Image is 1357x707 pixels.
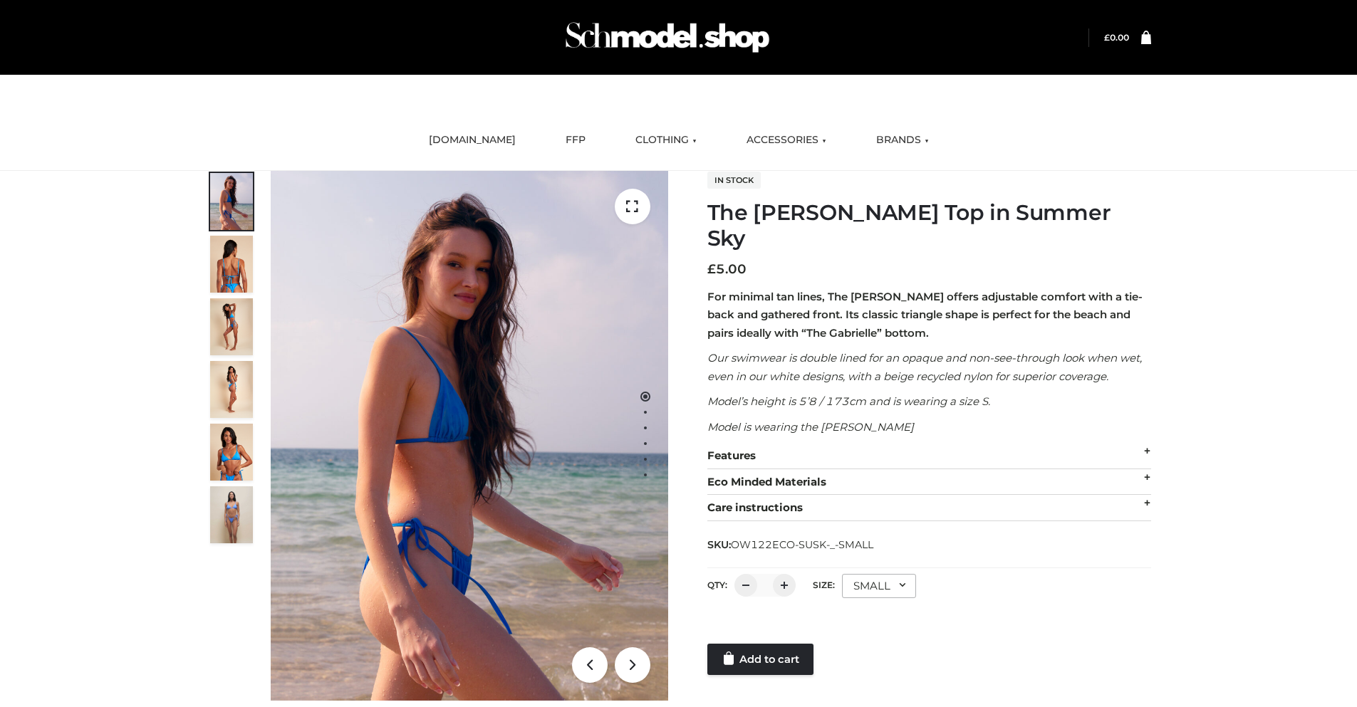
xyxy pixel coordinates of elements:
[210,486,253,543] img: SSVC.jpg
[865,125,940,156] a: BRANDS
[813,580,835,590] label: Size:
[625,125,707,156] a: CLOTHING
[707,172,761,189] span: In stock
[1104,32,1129,43] a: £0.00
[707,495,1151,521] div: Care instructions
[707,420,914,434] em: Model is wearing the [PERSON_NAME]
[731,538,873,551] span: OW122ECO-SUSK-_-SMALL
[736,125,837,156] a: ACCESSORIES
[555,125,596,156] a: FFP
[707,261,747,277] bdi: 5.00
[210,236,253,293] img: 5.Alex-top_CN-1-1_1-1.jpg
[707,469,1151,496] div: Eco Minded Materials
[707,580,727,590] label: QTY:
[1104,32,1129,43] bdi: 0.00
[707,443,1151,469] div: Features
[707,290,1143,340] strong: For minimal tan lines, The [PERSON_NAME] offers adjustable comfort with a tie-back and gathered f...
[210,361,253,418] img: 3.Alex-top_CN-1-1-2.jpg
[1104,32,1110,43] span: £
[271,171,668,701] img: 1.Alex-top_SS-1_4464b1e7-c2c9-4e4b-a62c-58381cd673c0 (1)
[210,173,253,230] img: 1.Alex-top_SS-1_4464b1e7-c2c9-4e4b-a62c-58381cd673c0-1.jpg
[707,200,1151,251] h1: The [PERSON_NAME] Top in Summer Sky
[707,536,875,553] span: SKU:
[210,424,253,481] img: 2.Alex-top_CN-1-1-2.jpg
[707,261,716,277] span: £
[561,9,774,66] img: Schmodel Admin 964
[418,125,526,156] a: [DOMAIN_NAME]
[210,298,253,355] img: 4.Alex-top_CN-1-1-2.jpg
[707,644,813,675] a: Add to cart
[707,351,1142,383] em: Our swimwear is double lined for an opaque and non-see-through look when wet, even in our white d...
[842,574,916,598] div: SMALL
[707,394,990,408] em: Model’s height is 5’8 / 173cm and is wearing a size S.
